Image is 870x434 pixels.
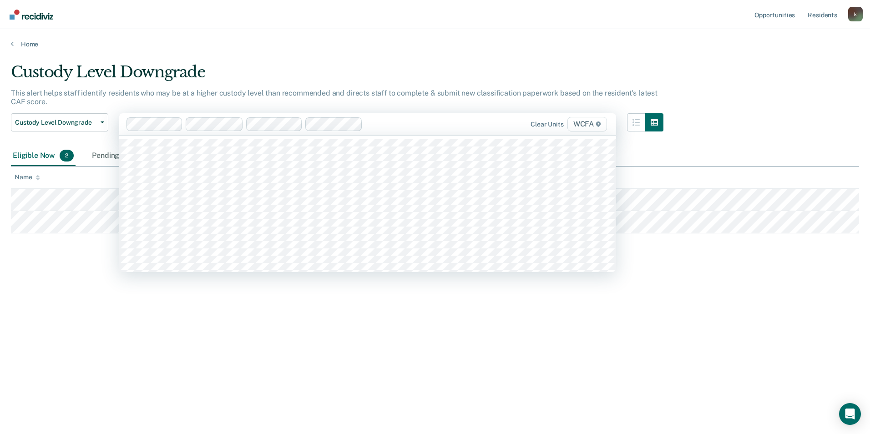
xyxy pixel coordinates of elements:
[11,89,658,106] p: This alert helps staff identify residents who may be at a higher custody level than recommended a...
[11,113,108,131] button: Custody Level Downgrade
[567,117,607,131] span: WCFA
[15,173,40,181] div: Name
[11,40,859,48] a: Home
[11,146,76,166] div: Eligible Now2
[839,403,861,425] div: Open Intercom Messenger
[848,7,863,21] button: Profile dropdown button
[848,7,863,21] div: k
[531,121,564,128] div: Clear units
[11,63,663,89] div: Custody Level Downgrade
[90,146,140,166] div: Pending0
[60,150,74,161] span: 2
[10,10,53,20] img: Recidiviz
[15,119,97,126] span: Custody Level Downgrade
